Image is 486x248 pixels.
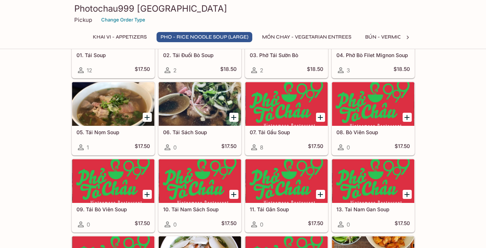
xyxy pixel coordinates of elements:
div: 10. Tái Nam Sách Soup [159,159,241,203]
button: Add 11. Tái Gân Soup [316,190,325,199]
button: Add 07. Tái Gầu Soup [316,113,325,122]
h5: $17.50 [221,143,237,152]
button: Add 05. Tái Nọm Soup [143,113,152,122]
h5: $17.50 [308,220,323,229]
h5: 02. Tái Đuối Bò Soup [163,52,237,58]
span: 1 [87,144,89,151]
a: 07. Tái Gầu Soup8$17.50 [245,82,328,155]
span: 0 [173,144,177,151]
div: 05. Tái Nọm Soup [72,82,154,126]
button: Add 13. Tai Nam Gan Soup [403,190,412,199]
button: Change Order Type [98,14,149,25]
h5: $17.50 [135,220,150,229]
div: 07. Tái Gầu Soup [245,82,328,126]
p: Pickup [74,16,92,23]
h5: 07. Tái Gầu Soup [250,129,323,135]
span: 12 [87,67,92,74]
h5: 08. Bò Viên Soup [336,129,410,135]
h5: 11. Tái Gân Soup [250,206,323,212]
button: MÓN CHAY - Vegetarian Entrees [258,32,355,42]
h5: 06. Tái Sách Soup [163,129,237,135]
button: Add 10. Tái Nam Sách Soup [229,190,238,199]
div: 08. Bò Viên Soup [332,82,414,126]
h5: 01. Tái Soup [76,52,150,58]
a: 06. Tái Sách Soup0$17.50 [158,82,241,155]
span: 0 [347,221,350,228]
h5: 05. Tái Nọm Soup [76,129,150,135]
h5: $18.50 [307,66,323,75]
span: 0 [87,221,90,228]
h5: $17.50 [221,220,237,229]
h5: 04. Phờ Bò Filet Mignon Soup [336,52,410,58]
div: 09. Tái Bò Viên Soup [72,159,154,203]
h5: $18.50 [220,66,237,75]
h5: $17.50 [135,66,150,75]
h5: $17.50 [308,143,323,152]
h5: $17.50 [395,143,410,152]
div: 06. Tái Sách Soup [159,82,241,126]
span: 0 [173,221,177,228]
h5: 03. Phở Tái Sườn Bò [250,52,323,58]
button: Add 06. Tái Sách Soup [229,113,238,122]
button: Add 08. Bò Viên Soup [403,113,412,122]
div: 11. Tái Gân Soup [245,159,328,203]
span: 2 [260,67,263,74]
h5: 09. Tái Bò Viên Soup [76,206,150,212]
a: 09. Tái Bò Viên Soup0$17.50 [72,159,155,232]
span: 2 [173,67,177,74]
button: Khai Vi - Appetizers [89,32,151,42]
h3: Photochau999 [GEOGRAPHIC_DATA] [74,3,412,14]
button: BÚN - Vermicelli Noodles [361,32,442,42]
a: 10. Tái Nam Sách Soup0$17.50 [158,159,241,232]
span: 8 [260,144,263,151]
a: 05. Tái Nọm Soup1$17.50 [72,82,155,155]
h5: $17.50 [395,220,410,229]
button: Pho - Rice Noodle Soup (Large) [157,32,252,42]
h5: 10. Tái Nam Sách Soup [163,206,237,212]
h5: $18.50 [394,66,410,75]
h5: $17.50 [135,143,150,152]
a: 13. Tai Nam Gan Soup0$17.50 [332,159,415,232]
button: Add 09. Tái Bò Viên Soup [143,190,152,199]
a: 08. Bò Viên Soup0$17.50 [332,82,415,155]
a: 11. Tái Gân Soup0$17.50 [245,159,328,232]
span: 3 [347,67,350,74]
span: 0 [260,221,263,228]
div: 13. Tai Nam Gan Soup [332,159,414,203]
span: 0 [347,144,350,151]
h5: 13. Tai Nam Gan Soup [336,206,410,212]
